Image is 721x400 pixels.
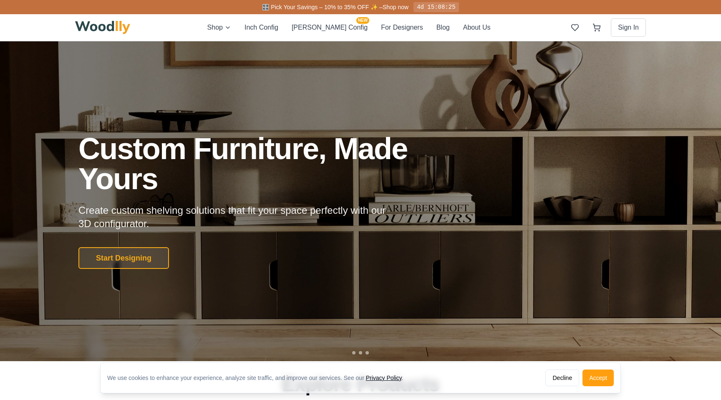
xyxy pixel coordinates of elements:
button: Shop [207,22,231,33]
div: We use cookies to enhance your experience, analyze site traffic, and improve our services. See our . [107,374,410,382]
p: Create custom shelving solutions that fit your space perfectly with our 3D configurator. [78,204,399,230]
a: Privacy Policy [366,375,402,381]
a: Shop now [383,4,408,10]
div: 4d 15:08:25 [413,2,459,12]
img: Woodlly [75,21,130,34]
span: NEW [356,17,369,24]
button: Blog [436,22,450,33]
button: For Designers [381,22,423,33]
button: Decline [545,370,579,386]
button: [PERSON_NAME] ConfigNEW [292,22,368,33]
h1: Custom Furniture, Made Yours [78,134,452,194]
button: Sign In [611,18,646,37]
span: 🎛️ Pick Your Savings – 10% to 35% OFF ✨ – [262,4,382,10]
button: About Us [463,22,491,33]
button: Start Designing [78,247,169,269]
button: Accept [582,370,614,386]
button: Inch Config [245,22,278,33]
